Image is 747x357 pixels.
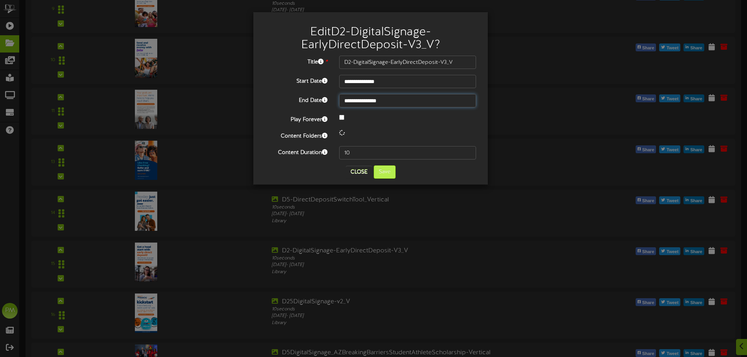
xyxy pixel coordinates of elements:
[259,75,333,85] label: Start Date
[259,113,333,124] label: Play Forever
[265,26,476,52] h2: Edit D2-DigitalSignage-EarlyDirectDeposit-V3_V ?
[339,146,476,159] input: 15
[346,166,372,178] button: Close
[339,56,476,69] input: Title
[259,56,333,66] label: Title
[259,146,333,157] label: Content Duration
[259,94,333,105] label: End Date
[374,165,396,179] button: Save
[259,130,333,140] label: Content Folders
